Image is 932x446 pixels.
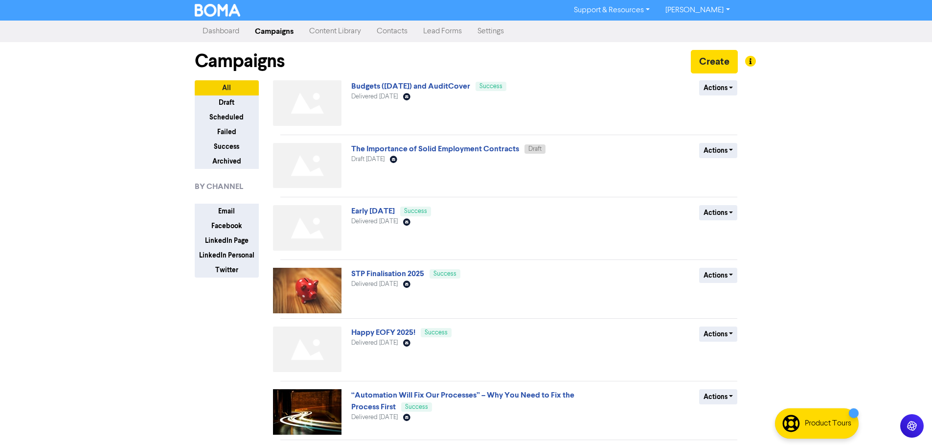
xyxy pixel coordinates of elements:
a: “Automation Will Fix Our Processes” – Why You Need to Fix the Process First [351,390,574,412]
a: Settings [470,22,512,41]
span: Delivered [DATE] [351,414,398,421]
span: Success [433,271,456,277]
span: Delivered [DATE] [351,218,398,225]
button: Archived [195,154,259,169]
button: LinkedIn Personal [195,248,259,263]
img: BOMA Logo [195,4,241,17]
img: Not found [273,143,341,188]
button: Failed [195,124,259,140]
span: BY CHANNEL [195,181,243,192]
span: Delivered [DATE] [351,94,398,100]
a: Early [DATE] [351,206,395,216]
span: Success [405,404,428,410]
span: Success [479,83,502,90]
h1: Campaigns [195,50,285,72]
span: Draft [528,146,542,152]
button: Actions [699,143,738,158]
a: Campaigns [247,22,301,41]
span: Success [425,329,448,336]
a: Happy EOFY 2025! [351,328,415,337]
button: Scheduled [195,110,259,125]
button: Email [195,204,259,219]
a: Support & Resources [566,2,658,18]
button: All [195,80,259,95]
button: Draft [195,95,259,110]
a: Contacts [369,22,415,41]
button: Twitter [195,262,259,278]
img: Not found [273,80,341,126]
button: LinkedIn Page [195,233,259,248]
button: Create [691,50,738,73]
a: Dashboard [195,22,247,41]
a: The Importance of Solid Employment Contracts [351,144,519,154]
a: [PERSON_NAME] [658,2,737,18]
button: Facebook [195,218,259,234]
button: Actions [699,389,738,404]
button: Actions [699,327,738,342]
span: Delivered [DATE] [351,281,398,287]
button: Success [195,139,259,154]
button: Actions [699,80,738,95]
img: Not found [273,205,341,251]
span: Success [404,208,427,214]
img: image_1706578668544.jpg [273,268,341,313]
span: Delivered [DATE] [351,340,398,346]
button: Actions [699,268,738,283]
img: image_1748942930266.jpg [273,389,341,435]
span: Draft [DATE] [351,156,385,163]
a: STP Finalisation 2025 [351,269,424,279]
iframe: Chat Widget [883,399,932,446]
a: Budgets ([DATE]) and AuditCover [351,81,470,91]
button: Actions [699,205,738,220]
a: Lead Forms [415,22,470,41]
img: Not found [273,327,341,372]
a: Content Library [301,22,369,41]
